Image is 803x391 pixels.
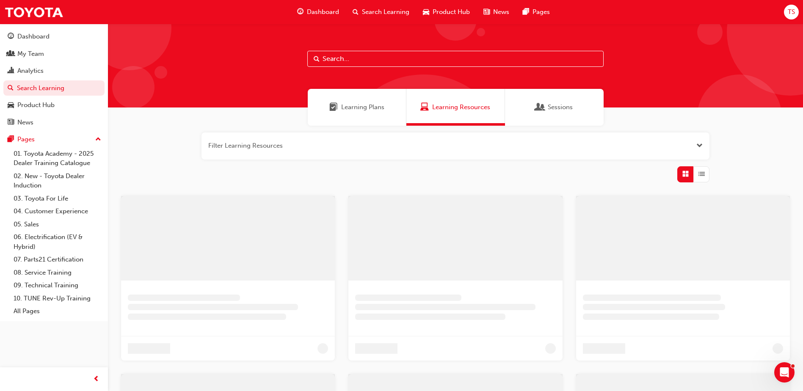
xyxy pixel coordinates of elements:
[8,67,14,75] span: chart-icon
[10,192,105,205] a: 03. Toyota For Life
[3,63,105,79] a: Analytics
[536,102,544,112] span: Sessions
[788,7,795,17] span: TS
[346,3,416,21] a: search-iconSearch Learning
[341,102,384,112] span: Learning Plans
[505,89,604,126] a: SessionsSessions
[3,46,105,62] a: My Team
[17,32,50,41] div: Dashboard
[10,279,105,292] a: 09. Technical Training
[3,132,105,147] button: Pages
[10,231,105,253] a: 06. Electrification (EV & Hybrid)
[433,7,470,17] span: Product Hub
[17,135,35,144] div: Pages
[3,27,105,132] button: DashboardMy TeamAnalyticsSearch LearningProduct HubNews
[8,119,14,127] span: news-icon
[362,7,409,17] span: Search Learning
[3,97,105,113] a: Product Hub
[8,50,14,58] span: people-icon
[95,134,101,145] span: up-icon
[17,49,44,59] div: My Team
[10,266,105,279] a: 08. Service Training
[307,7,339,17] span: Dashboard
[314,54,320,64] span: Search
[329,102,338,112] span: Learning Plans
[3,80,105,96] a: Search Learning
[8,102,14,109] span: car-icon
[17,100,55,110] div: Product Hub
[4,3,63,22] img: Trak
[523,7,529,17] span: pages-icon
[297,7,304,17] span: guage-icon
[10,292,105,305] a: 10. TUNE Rev-Up Training
[3,29,105,44] a: Dashboard
[307,51,604,67] input: Search...
[3,115,105,130] a: News
[10,218,105,231] a: 05. Sales
[774,362,795,383] iframe: Intercom live chat
[682,169,689,179] span: Grid
[548,102,573,112] span: Sessions
[290,3,346,21] a: guage-iconDashboard
[353,7,359,17] span: search-icon
[423,7,429,17] span: car-icon
[432,102,490,112] span: Learning Resources
[406,89,505,126] a: Learning ResourcesLearning Resources
[8,33,14,41] span: guage-icon
[10,170,105,192] a: 02. New - Toyota Dealer Induction
[93,374,99,385] span: prev-icon
[493,7,509,17] span: News
[416,3,477,21] a: car-iconProduct Hub
[696,141,703,151] button: Open the filter
[8,85,14,92] span: search-icon
[17,66,44,76] div: Analytics
[420,102,429,112] span: Learning Resources
[17,118,33,127] div: News
[698,169,705,179] span: List
[10,305,105,318] a: All Pages
[10,147,105,170] a: 01. Toyota Academy - 2025 Dealer Training Catalogue
[8,136,14,143] span: pages-icon
[477,3,516,21] a: news-iconNews
[533,7,550,17] span: Pages
[10,253,105,266] a: 07. Parts21 Certification
[308,89,406,126] a: Learning PlansLearning Plans
[516,3,557,21] a: pages-iconPages
[784,5,799,19] button: TS
[483,7,490,17] span: news-icon
[10,205,105,218] a: 04. Customer Experience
